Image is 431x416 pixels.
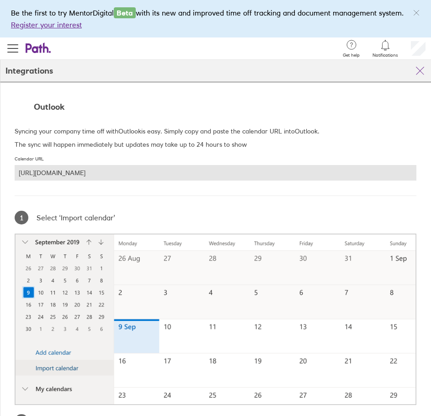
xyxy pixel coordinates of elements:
[343,53,360,58] span: Get help
[372,39,398,58] a: Notifications
[15,156,44,162] div: Calendar URL
[15,234,416,405] img: outlook-step-1.74369f91.png
[15,165,416,181] div: [URL][DOMAIN_NAME]
[5,60,53,82] h2: Integrations
[15,140,416,149] p: The sync will happen immediately but updates may take up to 24 hours to show
[15,127,336,136] p: Syncing your company time off with Outlook is easy. Simply copy and paste the calendar URL into O...
[15,102,416,112] div: Outlook
[372,53,398,58] span: Notifications
[114,7,136,18] span: Beta
[11,19,82,30] button: Register your interest
[11,7,420,30] div: Be the first to try MentorDigital with its new and improved time off tracking and document manage...
[15,211,416,224] div: Select ‘Import calendar’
